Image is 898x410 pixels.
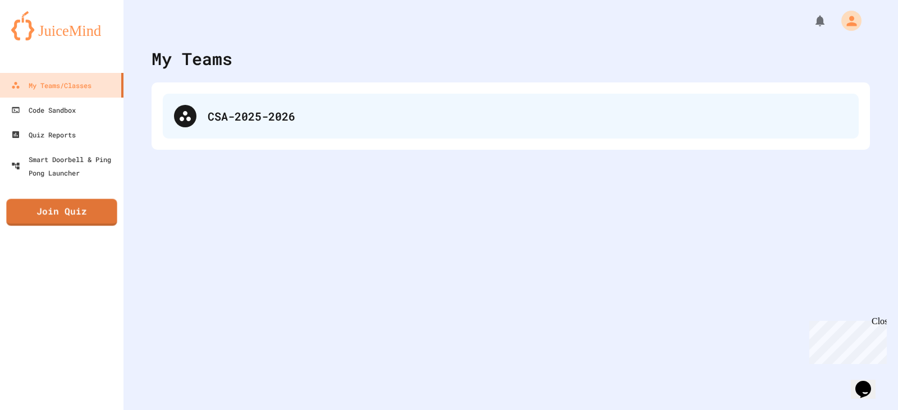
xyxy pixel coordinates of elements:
[11,153,119,179] div: Smart Doorbell & Ping Pong Launcher
[805,316,887,364] iframe: chat widget
[792,11,830,30] div: My Notifications
[152,46,232,71] div: My Teams
[6,199,117,226] a: Join Quiz
[208,108,847,125] div: CSA-2025-2026
[851,365,887,399] iframe: chat widget
[163,94,859,139] div: CSA-2025-2026
[11,79,91,92] div: My Teams/Classes
[11,11,112,40] img: logo-orange.svg
[11,103,76,117] div: Code Sandbox
[11,128,76,141] div: Quiz Reports
[830,8,864,34] div: My Account
[4,4,77,71] div: Chat with us now!Close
